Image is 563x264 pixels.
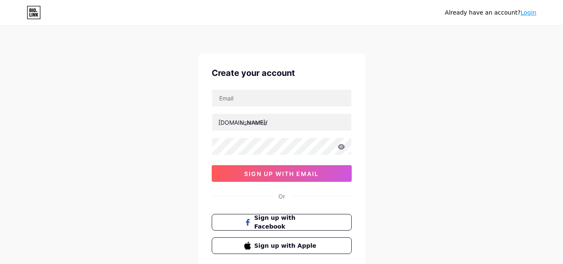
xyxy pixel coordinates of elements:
button: Sign up with Apple [212,237,352,254]
div: Already have an account? [445,8,536,17]
div: Or [278,192,285,201]
button: Sign up with Facebook [212,214,352,231]
div: [DOMAIN_NAME]/ [218,118,268,127]
button: sign up with email [212,165,352,182]
span: Sign up with Apple [254,241,319,250]
input: username [212,114,351,131]
a: Login [520,9,536,16]
div: Create your account [212,67,352,79]
span: sign up with email [244,170,319,177]
input: Email [212,90,351,106]
span: Sign up with Facebook [254,214,319,231]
